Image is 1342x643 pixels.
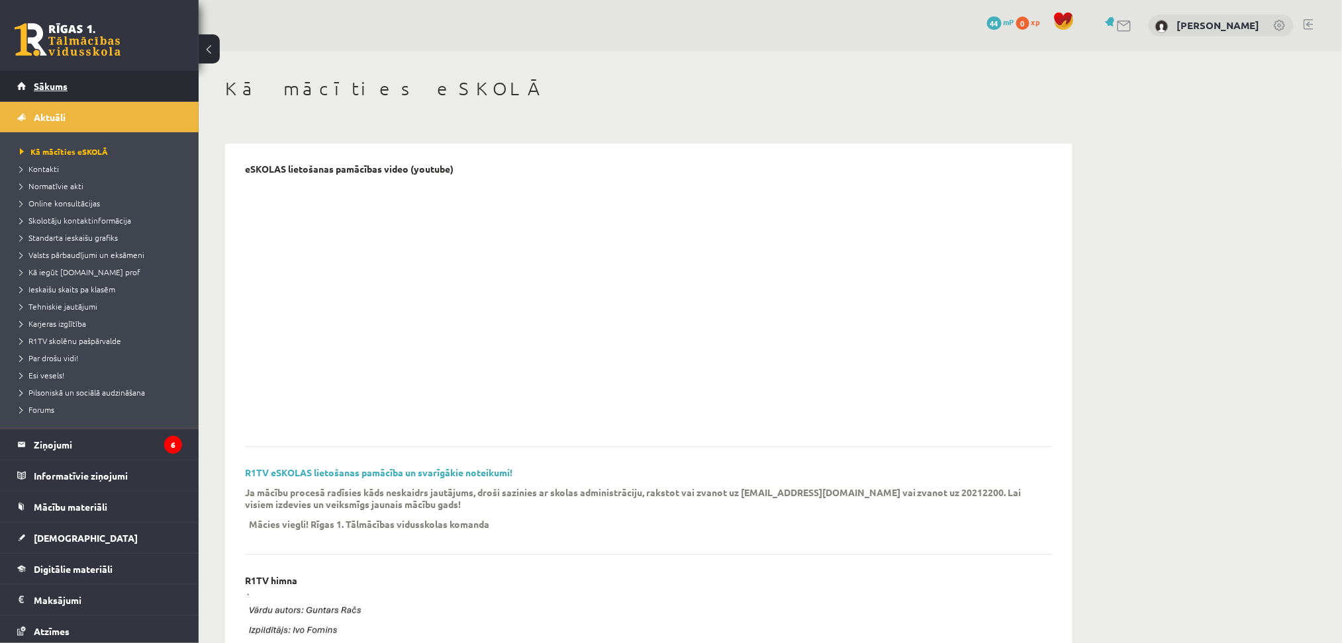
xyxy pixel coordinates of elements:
[987,17,1002,30] span: 44
[17,492,182,522] a: Mācību materiāli
[1004,17,1014,27] span: mP
[20,146,108,157] span: Kā mācīties eSKOLĀ
[17,585,182,615] a: Maksājumi
[17,460,182,491] a: Informatīvie ziņojumi
[249,518,309,530] p: Mācies viegli!
[20,180,185,192] a: Normatīvie akti
[20,198,100,208] span: Online konsultācijas
[20,352,185,364] a: Par drošu vidi!
[987,17,1014,27] a: 44 mP
[34,460,182,491] legend: Informatīvie ziņojumi
[17,71,182,101] a: Sākums
[20,249,144,260] span: Valsts pārbaudījumi un eksāmeni
[34,80,68,92] span: Sākums
[34,111,66,123] span: Aktuāli
[20,232,118,243] span: Standarta ieskaišu grafiks
[20,335,121,346] span: R1TV skolēnu pašpārvalde
[1031,17,1040,27] span: xp
[20,214,185,226] a: Skolotāju kontaktinformācija
[20,266,185,278] a: Kā iegūt [DOMAIN_NAME] prof
[20,300,185,312] a: Tehniskie jautājumi
[20,284,115,294] span: Ieskaišu skaits pa klasēm
[311,518,489,530] p: Rīgas 1. Tālmācības vidusskolas komanda
[20,146,185,157] a: Kā mācīties eSKOLĀ
[34,532,138,544] span: [DEMOGRAPHIC_DATA]
[20,387,145,398] span: Pilsoniskā un sociālā audzināšana
[20,318,185,329] a: Karjeras izglītība
[20,301,97,312] span: Tehniskie jautājumi
[20,386,185,398] a: Pilsoniskā un sociālā audzināšana
[17,554,182,584] a: Digitālie materiāli
[20,370,64,380] span: Esi vesels!
[245,163,454,175] p: eSKOLAS lietošanas pamācības video (youtube)
[20,232,185,243] a: Standarta ieskaišu grafiks
[34,625,70,637] span: Atzīmes
[20,197,185,209] a: Online konsultācijas
[20,369,185,381] a: Esi vesels!
[34,429,182,460] legend: Ziņojumi
[17,102,182,132] a: Aktuāli
[20,404,185,415] a: Forums
[245,486,1033,510] p: Ja mācību procesā radīsies kāds neskaidrs jautājums, droši sazinies ar skolas administrāciju, rak...
[20,181,83,191] span: Normatīvie akti
[34,563,113,575] span: Digitālie materiāli
[245,466,512,478] a: R1TV eSKOLAS lietošanas pamācība un svarīgākie noteikumi!
[20,163,185,175] a: Kontakti
[20,404,54,415] span: Forums
[15,23,120,56] a: Rīgas 1. Tālmācības vidusskola
[20,335,185,347] a: R1TV skolēnu pašpārvalde
[20,353,78,363] span: Par drošu vidi!
[20,215,131,226] span: Skolotāju kontaktinformācija
[164,436,182,454] i: 6
[17,523,182,553] a: [DEMOGRAPHIC_DATA]
[1177,19,1260,32] a: [PERSON_NAME]
[34,585,182,615] legend: Maksājumi
[1016,17,1047,27] a: 0 xp
[1016,17,1030,30] span: 0
[17,429,182,460] a: Ziņojumi6
[1155,20,1169,33] img: Edmunds Pokrovskis
[20,249,185,261] a: Valsts pārbaudījumi un eksāmeni
[225,77,1073,100] h1: Kā mācīties eSKOLĀ
[245,575,297,586] p: R1TV himna
[20,163,59,174] span: Kontakti
[20,283,185,295] a: Ieskaišu skaits pa klasēm
[20,318,86,329] span: Karjeras izglītība
[34,501,107,513] span: Mācību materiāli
[20,267,140,277] span: Kā iegūt [DOMAIN_NAME] prof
